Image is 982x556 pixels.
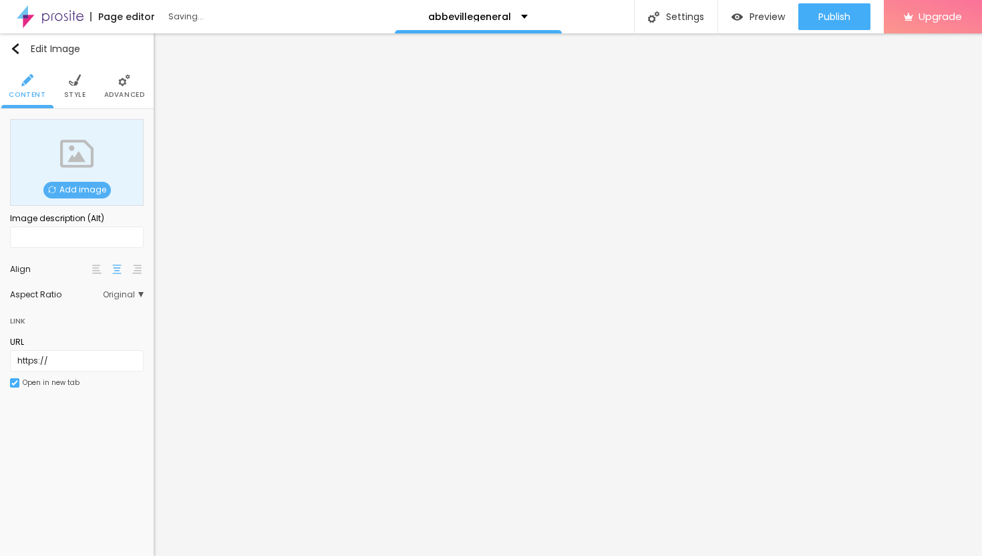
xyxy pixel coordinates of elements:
img: Icone [21,74,33,86]
span: Publish [818,11,850,22]
img: Icone [648,11,659,23]
p: abbevillegeneral [428,12,511,21]
span: Style [64,92,86,98]
img: view-1.svg [731,11,743,23]
span: Preview [750,11,785,22]
div: Align [10,265,90,273]
div: Aspect Ratio [10,291,103,299]
img: Icone [48,186,56,194]
img: Icone [118,74,130,86]
img: paragraph-right-align.svg [132,265,142,274]
div: URL [10,336,144,348]
span: Add image [43,182,111,198]
div: Open in new tab [23,380,79,386]
iframe: Editor [154,33,982,556]
img: Icone [11,380,18,386]
img: Icone [10,43,21,54]
span: Upgrade [919,11,962,22]
span: Original [103,291,144,299]
button: Publish [798,3,870,30]
div: Image description (Alt) [10,213,144,225]
div: Link [10,313,25,328]
span: Advanced [104,92,145,98]
div: Link [10,305,144,329]
img: Icone [69,74,81,86]
span: Content [9,92,45,98]
img: paragraph-center-align.svg [112,265,122,274]
button: Preview [718,3,798,30]
div: Page editor [90,12,155,21]
div: Edit Image [10,43,80,54]
div: Saving... [168,13,322,21]
img: paragraph-left-align.svg [92,265,102,274]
